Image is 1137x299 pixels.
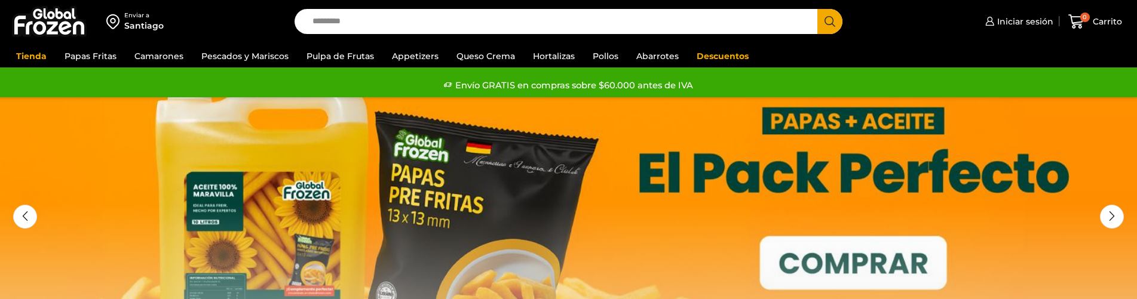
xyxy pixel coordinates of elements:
[527,45,581,67] a: Hortalizas
[195,45,295,67] a: Pescados y Mariscos
[587,45,624,67] a: Pollos
[128,45,189,67] a: Camarones
[817,9,842,34] button: Search button
[994,16,1053,27] span: Iniciar sesión
[1090,16,1122,27] span: Carrito
[691,45,755,67] a: Descuentos
[124,20,164,32] div: Santiago
[124,11,164,20] div: Enviar a
[1080,13,1090,22] span: 0
[450,45,521,67] a: Queso Crema
[630,45,685,67] a: Abarrotes
[301,45,380,67] a: Pulpa de Frutas
[386,45,445,67] a: Appetizers
[10,45,53,67] a: Tienda
[59,45,122,67] a: Papas Fritas
[106,11,124,32] img: address-field-icon.svg
[982,10,1053,33] a: Iniciar sesión
[1065,8,1125,36] a: 0 Carrito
